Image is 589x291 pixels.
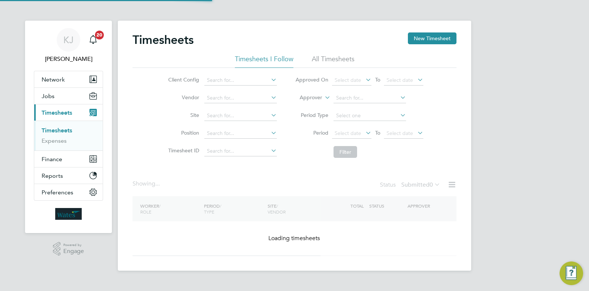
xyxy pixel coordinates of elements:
button: Finance [34,151,103,167]
input: Search for... [204,146,277,156]
button: Network [34,71,103,87]
label: Period Type [295,112,328,118]
label: Position [166,129,199,136]
span: 20 [95,31,104,39]
a: 20 [86,28,100,52]
a: Timesheets [42,127,72,134]
button: New Timesheet [408,32,456,44]
nav: Main navigation [25,21,112,233]
div: Status [380,180,442,190]
span: To [373,75,382,84]
label: Period [295,129,328,136]
span: Jobs [42,93,54,100]
span: Timesheets [42,109,72,116]
input: Search for... [204,93,277,103]
div: Timesheets [34,121,103,150]
span: 0 [430,181,433,188]
span: Network [42,76,65,83]
li: All Timesheets [312,55,355,68]
button: Jobs [34,88,103,104]
span: Reports [42,172,63,179]
input: Select one [334,111,406,121]
span: Select date [335,77,361,83]
span: Engage [63,248,84,254]
label: Approver [289,94,322,101]
input: Search for... [334,93,406,103]
img: wates-logo-retina.png [55,208,82,220]
input: Search for... [204,128,277,139]
label: Vendor [166,94,199,101]
span: Kieran Jenkins [34,55,103,63]
label: Timesheet ID [166,147,199,154]
button: Engage Resource Center [560,261,583,285]
a: Go to home page [34,208,103,220]
button: Reports [34,167,103,184]
span: Select date [335,130,361,136]
label: Submitted [401,181,440,188]
span: Select date [387,77,413,83]
div: Showing [133,180,161,188]
li: Timesheets I Follow [235,55,293,68]
input: Search for... [204,75,277,86]
label: Client Config [166,76,199,83]
span: Powered by [63,242,84,248]
input: Search for... [204,111,277,121]
a: Expenses [42,137,67,144]
button: Timesheets [34,104,103,121]
label: Approved On [295,76,328,83]
button: Preferences [34,184,103,200]
label: Site [166,112,199,118]
button: Filter [334,146,357,158]
span: Preferences [42,189,73,196]
a: KJ[PERSON_NAME] [34,28,103,63]
span: Finance [42,156,62,163]
span: KJ [63,35,74,45]
h2: Timesheets [133,32,194,47]
span: To [373,128,382,138]
a: Powered byEngage [53,242,84,256]
span: ... [155,180,160,187]
span: Select date [387,130,413,136]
